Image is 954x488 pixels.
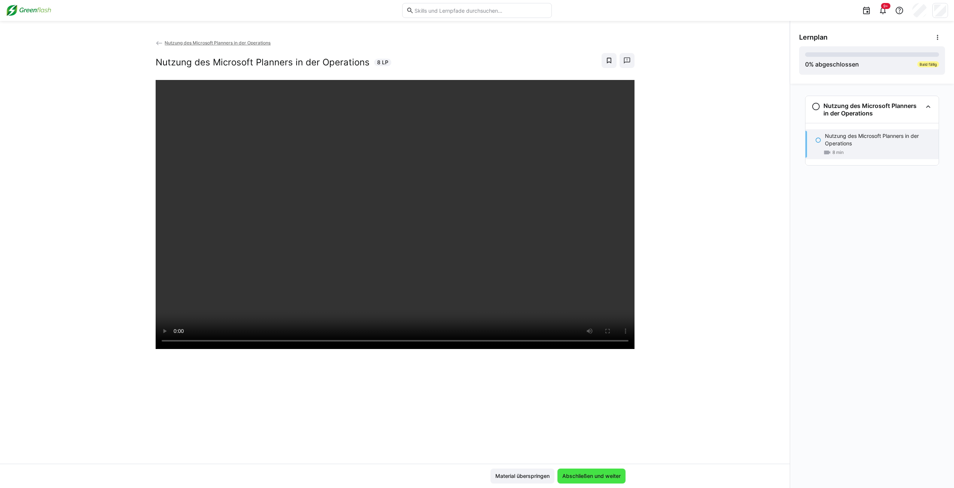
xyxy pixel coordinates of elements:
[414,7,548,14] input: Skills und Lernpfade durchsuchen…
[805,61,809,68] span: 0
[494,472,551,480] span: Material überspringen
[377,59,388,66] span: 8 LP
[823,102,922,117] h3: Nutzung des Microsoft Planners in der Operations
[156,40,271,46] a: Nutzung des Microsoft Planners in der Operations
[825,132,933,147] p: Nutzung des Microsoft Planners in der Operations
[156,57,370,68] h2: Nutzung des Microsoft Planners in der Operations
[832,149,844,155] span: 8 min
[561,472,622,480] span: Abschließen und weiter
[490,469,554,484] button: Material überspringen
[805,60,859,69] div: % abgeschlossen
[799,33,828,41] span: Lernplan
[165,40,270,46] span: Nutzung des Microsoft Planners in der Operations
[557,469,626,484] button: Abschließen und weiter
[917,61,939,67] div: Bald fällig
[883,4,888,8] span: 9+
